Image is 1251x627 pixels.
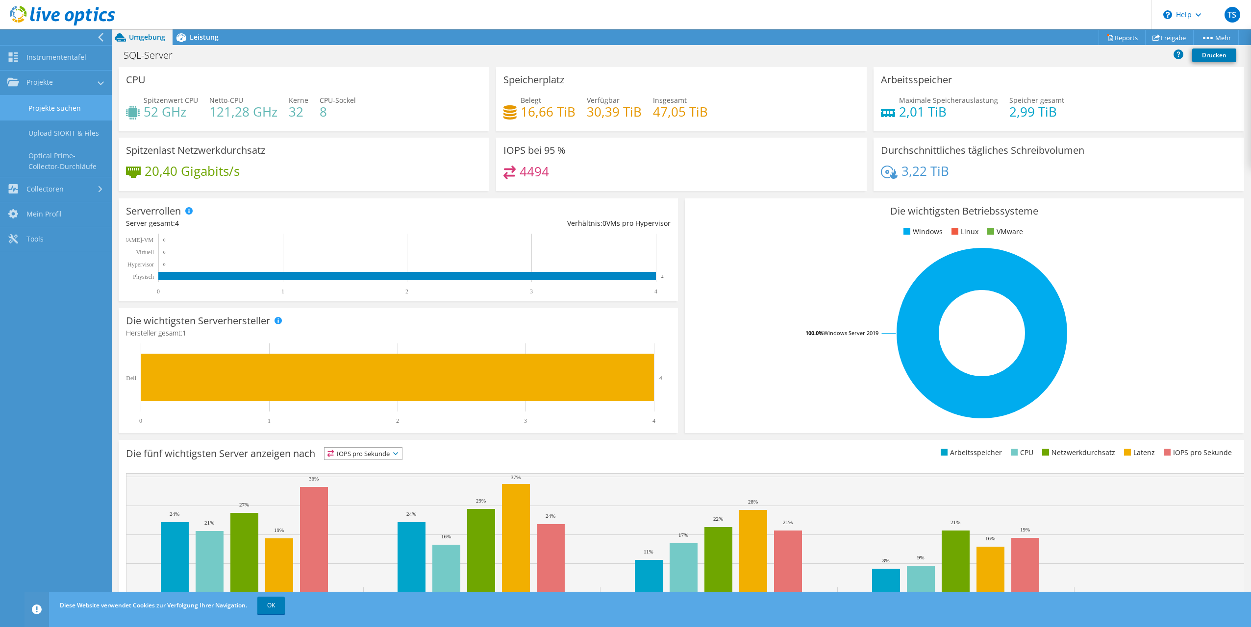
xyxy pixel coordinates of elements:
li: VMware [985,226,1023,237]
h4: 52 GHz [144,106,198,117]
text: 21% [951,519,960,525]
h4: 47,05 TiB [653,106,708,117]
h3: Speicherplatz [503,74,564,85]
text: Virtuell [136,249,154,256]
h4: 16,66 TiB [521,106,575,117]
li: CPU [1008,447,1033,458]
div: Server gesamt: [126,218,398,229]
text: 1 [281,288,284,295]
text: 2 [396,417,399,424]
li: Latenz [1122,447,1155,458]
span: Kerne [289,96,308,105]
li: Arbeitsspeicher [938,447,1002,458]
h4: 3,22 TiB [901,166,949,176]
text: 19% [1020,527,1030,532]
text: 0 [163,238,166,242]
span: Diese Website verwendet Cookies zur Verfolgung Ihrer Navigation. [60,601,247,609]
span: Belegt [521,96,541,105]
h4: 4494 [520,166,549,177]
text: 0 [163,250,166,255]
span: Speicher gesamt [1009,96,1064,105]
a: Mehr [1193,30,1239,45]
text: 36% [309,476,319,482]
span: 1 [182,328,186,338]
span: Insgesamt [653,96,687,105]
span: Maximale Speicherauslastung [899,96,998,105]
text: 24% [170,511,179,517]
text: 37% [511,474,521,480]
tspan: 100.0% [805,329,824,337]
text: 3 [530,288,533,295]
a: Freigabe [1145,30,1194,45]
h4: 2,99 TiB [1009,106,1064,117]
a: Reports [1099,30,1146,45]
text: 9% [917,555,925,560]
text: 22% [713,516,723,522]
text: 3 [524,417,527,424]
text: 16% [441,533,451,539]
h3: Die wichtigsten Betriebssysteme [692,206,1237,217]
text: 29% [476,498,486,504]
h1: SQL-Server [119,50,188,61]
text: 24% [546,513,555,519]
text: 19% [274,527,284,533]
text: 0 [163,262,166,267]
text: 17% [678,532,688,538]
li: Linux [949,226,978,237]
text: 1 [268,417,271,424]
text: 21% [783,519,793,525]
text: 4 [661,274,664,279]
text: 0 [139,417,142,424]
text: 24% [406,511,416,517]
text: 4 [659,375,662,381]
svg: \n [1163,10,1172,19]
text: 0 [157,288,160,295]
li: IOPS pro Sekunde [1161,447,1232,458]
h3: Spitzenlast Netzwerkdurchsatz [126,145,265,156]
h4: 121,28 GHz [209,106,277,117]
text: 8% [882,557,890,563]
span: Verfügbar [587,96,620,105]
text: Hypervisor [127,261,154,268]
a: OK [257,597,285,614]
div: Verhältnis: VMs pro Hypervisor [398,218,670,229]
li: Netzwerkdurchsatz [1040,447,1115,458]
text: Dell [126,375,136,382]
span: Leistung [190,32,219,42]
span: 4 [175,218,179,228]
text: 16% [985,535,995,541]
h4: 8 [320,106,356,117]
h3: Arbeitsspeicher [881,74,952,85]
span: IOPS pro Sekunde [325,448,402,459]
text: 11% [644,549,653,555]
span: 0 [602,218,606,228]
h4: 2,01 TiB [899,106,998,117]
text: 4 [654,288,657,295]
li: Windows [901,226,943,237]
tspan: Windows Server 2019 [824,329,878,337]
h4: 32 [289,106,308,117]
h4: Hersteller gesamt: [126,328,671,338]
h3: Die wichtigsten Serverhersteller [126,315,270,326]
text: 28% [748,499,758,505]
h4: 30,39 TiB [587,106,642,117]
span: Netto-CPU [209,96,243,105]
h3: CPU [126,74,146,85]
span: Umgebung [129,32,165,42]
h3: Durchschnittliches tägliches Schreibvolumen [881,145,1084,156]
a: Drucken [1192,48,1236,62]
span: Spitzenwert CPU [144,96,198,105]
span: CPU-Sockel [320,96,356,105]
text: 21% [204,520,214,526]
h3: Serverrollen [126,206,181,217]
text: 4 [652,417,655,424]
text: Physisch [133,273,154,280]
text: 2 [405,288,408,295]
h3: IOPS bei 95 % [503,145,566,156]
span: TS [1225,7,1240,23]
text: 27% [239,502,249,507]
h4: 20,40 Gigabits/s [145,166,240,176]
